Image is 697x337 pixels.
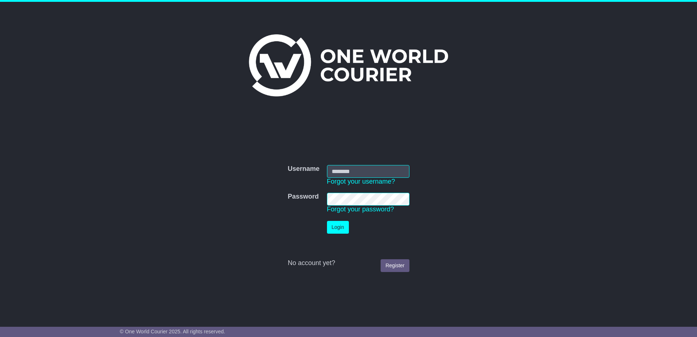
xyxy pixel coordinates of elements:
a: Forgot your password? [327,206,394,213]
div: No account yet? [288,259,409,267]
label: Username [288,165,319,173]
button: Login [327,221,349,234]
img: One World [249,34,448,96]
a: Forgot your username? [327,178,395,185]
span: © One World Courier 2025. All rights reserved. [120,329,225,334]
a: Register [381,259,409,272]
label: Password [288,193,319,201]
